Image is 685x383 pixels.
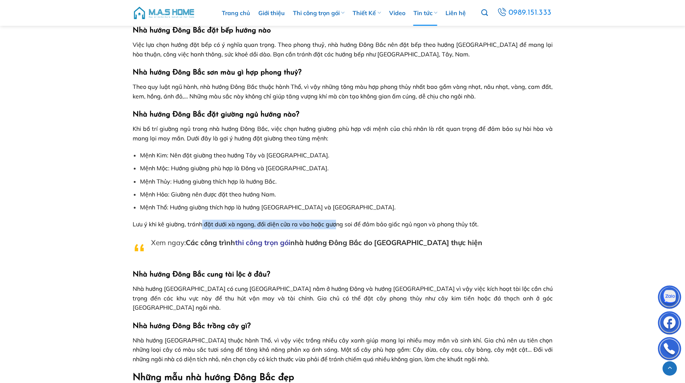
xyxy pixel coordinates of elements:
span: Việc lựa chọn hướng đặt bếp có ý nghĩa quan trọng. Theo phong thuỷ, nhà hướng Đông Bắc nên đặt bế... [133,41,553,58]
strong: Những mẫu nhà hướng Đông Bắc đẹp [133,373,294,382]
span: Nhà hướng [GEOGRAPHIC_DATA] thuộc hành Thổ, vì vậy việc trồng nhiều cây xanh giúp mang lại nhiều ... [133,337,553,363]
span: Lưu ý khi kê giường, tránh đặt dưới xà ngang, đối diện cửa ra vào hoặc gương soi để đảm bảo giấc ... [133,220,479,228]
span: Mệnh Mộc: Hướng giường phù hợp là Đông và [GEOGRAPHIC_DATA]. [140,164,329,172]
span: Nhà hướng [GEOGRAPHIC_DATA] có cung [GEOGRAPHIC_DATA] nằm ở hướng Đông và hướng [GEOGRAPHIC_DATA]... [133,285,553,311]
strong: Nhà hướng Đông Bắc đặt giường ngủ hướng nào? [133,111,299,118]
a: Lên đầu trang [663,361,677,376]
span: Mệnh Kim: Nên đặt giường theo hướng Tây và [GEOGRAPHIC_DATA]. [140,152,329,159]
a: 0989.151.333 [496,6,552,20]
span: Mệnh Thủy: Hướng giường thích hợp là hướng Bắc. [140,178,277,185]
img: Zalo [658,287,681,309]
a: thi công trọn gói [235,238,290,247]
span: 0989.151.333 [508,7,552,19]
strong: Nhà hướng Đông Bắc sơn màu gì hợp phong thuỷ? [133,69,301,76]
img: Facebook [658,313,681,335]
span: Mệnh Thổ: Hướng giường thích hợp là hướng [GEOGRAPHIC_DATA] và [GEOGRAPHIC_DATA]. [140,203,396,211]
strong: Nhà hướng Đông Bắc cung tài lộc ở đâu? [133,271,270,278]
span: Khi bố trí giường ngủ trong nhà hướng Đông Bắc, việc chọn hướng giường phù hợp với mệnh của chủ n... [133,125,553,142]
span: Mệnh Hỏa: Giường nên được đặt theo hướng Nam. [140,191,276,198]
strong: Nhà hướng Đông Bắc đặt bếp hướng nào [133,27,271,34]
span: Theo quy luật ngũ hành, nhà hướng Đông Bắc thuộc hành Thổ, vì vậy những tông màu hợp phong thủy n... [133,83,553,100]
strong: Nhà hướng Đông Bắc trồng cây gì? [133,323,251,330]
img: Phone [658,339,681,361]
a: Tìm kiếm [481,5,488,21]
p: Xem ngay: [151,237,547,248]
img: M.A.S HOME – Tổng Thầu Thiết Kế Và Xây Nhà Trọn Gói [133,2,195,24]
strong: Các công trình nhà hướng Đông Bắc do [GEOGRAPHIC_DATA] thực hiện [186,238,482,247]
